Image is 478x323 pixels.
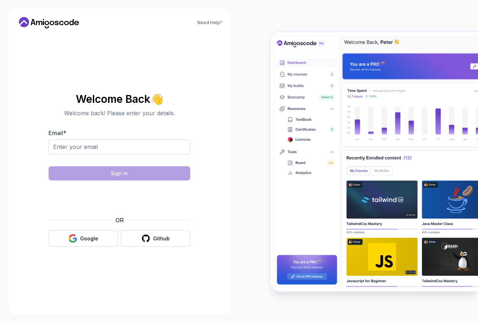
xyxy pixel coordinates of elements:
div: Sign in [111,170,128,177]
a: Need Help? [197,20,222,26]
p: Welcome back! Please enter your details. [49,109,190,117]
iframe: Widget containing checkbox for hCaptcha security challenge [66,185,173,212]
h2: Welcome Back [49,93,190,105]
button: Sign in [49,166,190,180]
img: Amigoscode Dashboard [271,32,478,291]
button: Google [49,230,118,247]
input: Enter your email [49,139,190,154]
label: Email * [49,129,66,137]
span: 👋 [150,93,163,105]
a: Home link [17,17,81,28]
div: Github [153,235,170,242]
button: Github [121,230,190,247]
div: Google [80,235,98,242]
p: OR [116,216,124,224]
